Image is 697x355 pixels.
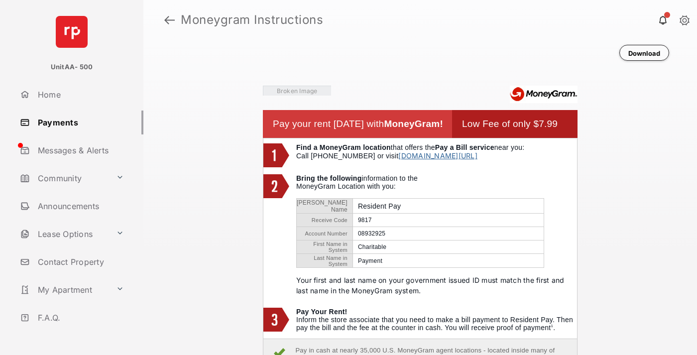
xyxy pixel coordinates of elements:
a: Announcements [16,194,143,218]
td: Low Fee of only $7.99 [462,110,568,138]
a: Messages & Alerts [16,138,143,162]
img: Moneygram [510,86,578,103]
img: 3 [263,308,289,332]
b: MoneyGram! [384,118,443,129]
a: F.A.Q. [16,306,143,330]
td: Payment [352,254,544,267]
td: 08932925 [352,227,544,240]
a: Lease Options [16,222,112,246]
td: Account Number [297,227,352,240]
td: Inform the store associate that you need to make a bill payment to Resident Pay. Then pay the bil... [296,308,577,334]
strong: Moneygram Instructions [181,14,323,26]
b: Pay a Bill service [435,143,494,151]
td: that offers the near you: Call [PHONE_NUMBER] or visit [296,143,577,169]
p: Your first and last name on your government issued ID must match the first and last name in the M... [296,275,577,296]
b: Bring the following [296,174,361,182]
td: Resident Pay [352,199,544,214]
a: My Apartment [16,278,112,302]
td: First Name in System [297,240,352,254]
b: Find a MoneyGram location [296,143,391,151]
a: [DOMAIN_NAME][URL] [398,151,477,160]
td: 9817 [352,214,544,227]
img: Vaibhav Square [263,86,331,96]
p: UnitAA- 500 [51,62,93,72]
td: Last Name in System [297,254,352,267]
td: Charitable [352,240,544,254]
td: Pay your rent [DATE] with [273,110,452,138]
a: Payments [16,111,143,134]
b: Pay Your Rent! [296,308,348,316]
a: Contact Property [16,250,143,274]
sup: 1 [551,324,553,328]
button: Download [619,45,669,61]
td: Receive Code [297,214,352,227]
td: [PERSON_NAME] Name [297,199,352,214]
img: 2 [263,174,289,198]
a: Community [16,166,112,190]
img: svg+xml;base64,PHN2ZyB4bWxucz0iaHR0cDovL3d3dy53My5vcmcvMjAwMC9zdmciIHdpZHRoPSI2NCIgaGVpZ2h0PSI2NC... [56,16,88,48]
a: Home [16,83,143,107]
img: 1 [263,143,289,167]
td: information to the MoneyGram Location with you: [296,174,577,303]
